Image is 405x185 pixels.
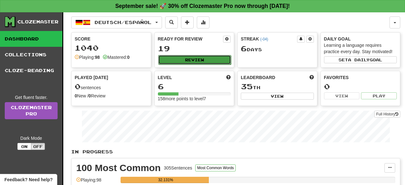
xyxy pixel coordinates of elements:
[95,55,100,60] strong: 98
[5,102,58,119] a: ClozemasterPro
[158,96,231,102] div: 158 more points to level 7
[241,44,247,53] span: 6
[241,36,297,42] div: Streak
[17,143,31,150] button: On
[115,3,290,9] strong: September sale! 🚀 30% off Clozemaster Pro now through [DATE]!
[226,74,231,81] span: Score more points to level up
[324,42,397,55] div: Learning a language requires practice every day. Stay motivated!
[324,74,397,81] div: Favorites
[5,135,58,141] div: Dark Mode
[158,74,172,81] span: Level
[95,20,152,25] span: Deutsch / Español
[71,149,400,155] p: In Progress
[309,74,314,81] span: This week in points, UTC
[348,58,370,62] span: a daily
[75,82,81,91] span: 0
[260,37,268,41] a: (-04)
[181,16,194,28] button: Add sentence to collection
[76,163,161,173] div: 100 Most Common
[122,177,209,183] div: 32.131%
[324,83,397,90] div: 0
[241,93,314,100] button: View
[195,164,236,171] button: Most Common Words
[324,92,360,99] button: View
[374,111,400,118] button: Full History
[197,16,209,28] button: More stats
[241,82,253,91] span: 35
[165,16,178,28] button: Search sentences
[71,16,162,28] button: Deutsch/Español
[4,176,53,183] span: Open feedback widget
[31,143,45,150] button: Off
[127,55,130,60] strong: 0
[75,54,100,60] div: Playing:
[324,56,397,63] button: Seta dailygoal
[361,92,397,99] button: Play
[324,36,397,42] div: Daily Goal
[75,74,108,81] span: Played [DATE]
[164,165,192,171] div: 305 Sentences
[5,94,58,101] div: Get fluent faster.
[75,93,148,99] div: New / Review
[89,93,91,98] strong: 0
[158,45,231,52] div: 19
[75,44,148,52] div: 1040
[158,36,223,42] div: Ready for Review
[103,54,129,60] div: Mastered:
[241,45,314,53] div: Day s
[241,83,314,91] div: th
[75,83,148,91] div: sentences
[75,93,77,98] strong: 0
[17,19,59,25] div: Clozemaster
[158,55,231,65] button: Review
[158,83,231,90] div: 6
[241,74,275,81] span: Leaderboard
[75,36,148,42] div: Score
